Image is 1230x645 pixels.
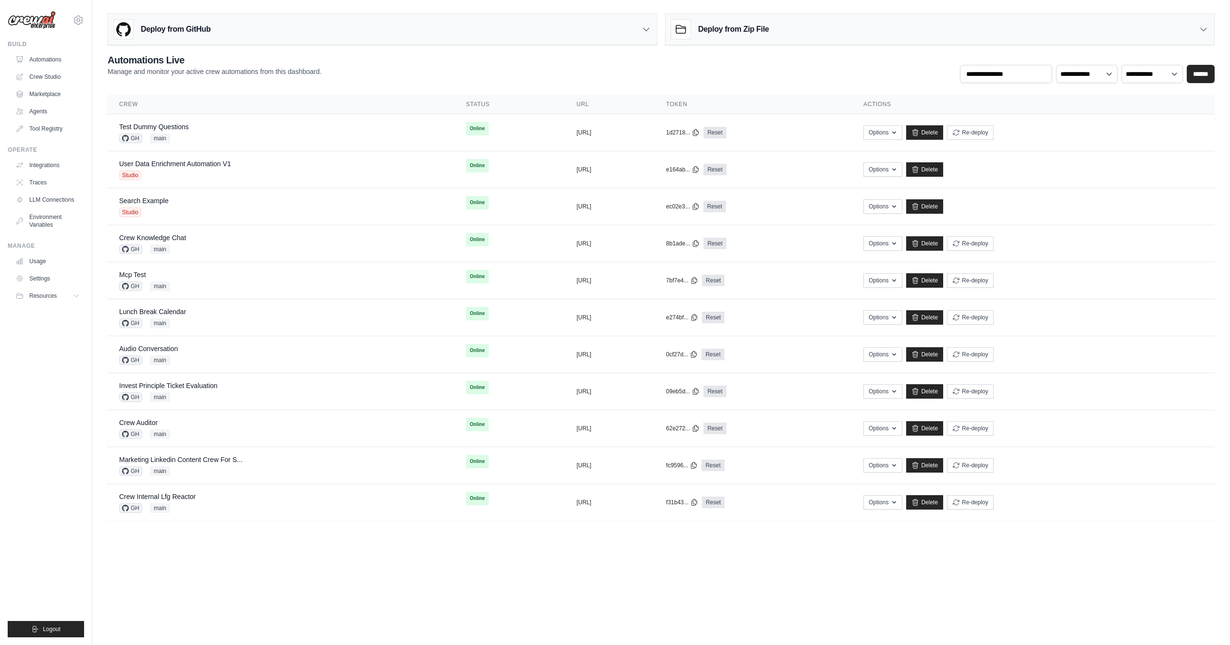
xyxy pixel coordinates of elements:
[108,67,321,76] p: Manage and monitor your active crew automations from this dashboard.
[119,234,186,242] a: Crew Knowledge Chat
[119,281,142,291] span: GH
[119,160,231,168] a: User Data Enrichment Automation V1
[565,95,654,114] th: URL
[666,240,700,247] button: 8b1ade...
[947,458,994,473] button: Re-deploy
[150,281,170,291] span: main
[947,273,994,288] button: Re-deploy
[12,254,84,269] a: Usage
[947,310,994,325] button: Re-deploy
[108,95,455,114] th: Crew
[701,349,724,360] a: Reset
[119,345,178,353] a: Audio Conversation
[906,199,943,214] a: Delete
[12,86,84,102] a: Marketplace
[703,238,726,249] a: Reset
[119,355,142,365] span: GH
[906,495,943,510] a: Delete
[703,164,726,175] a: Reset
[863,236,902,251] button: Options
[12,271,84,286] a: Settings
[702,312,725,323] a: Reset
[119,503,142,513] span: GH
[119,308,186,316] a: Lunch Break Calendar
[863,347,902,362] button: Options
[466,492,489,505] span: Online
[119,419,158,426] a: Crew Auditor
[947,347,994,362] button: Re-deploy
[150,429,170,439] span: main
[29,292,57,300] span: Resources
[466,159,489,172] span: Online
[466,122,489,135] span: Online
[119,493,196,500] a: Crew Internal Lfg Reactor
[702,497,725,508] a: Reset
[12,69,84,85] a: Crew Studio
[8,11,56,29] img: Logo
[906,310,943,325] a: Delete
[702,275,725,286] a: Reset
[666,425,700,432] button: 62e272...
[119,429,142,439] span: GH
[666,314,698,321] button: e274bf...
[150,318,170,328] span: main
[119,170,141,180] span: Studio
[906,421,943,436] a: Delete
[703,386,726,397] a: Reset
[701,460,724,471] a: Reset
[12,158,84,173] a: Integrations
[666,462,698,469] button: fc9596...
[863,310,902,325] button: Options
[703,127,726,138] a: Reset
[863,384,902,399] button: Options
[8,242,84,250] div: Manage
[466,455,489,468] span: Online
[119,318,142,328] span: GH
[114,20,133,39] img: GitHub Logo
[666,166,700,173] button: e164ab...
[654,95,852,114] th: Token
[466,307,489,320] span: Online
[666,277,698,284] button: 7bf7e4...
[8,146,84,154] div: Operate
[466,270,489,283] span: Online
[466,233,489,246] span: Online
[666,499,698,506] button: f31b43...
[863,199,902,214] button: Options
[863,421,902,436] button: Options
[947,125,994,140] button: Re-deploy
[119,207,141,217] span: Studio
[666,351,698,358] button: 0cf27d...
[863,125,902,140] button: Options
[703,201,726,212] a: Reset
[119,271,146,279] a: Mcp Test
[466,381,489,394] span: Online
[119,382,218,389] a: Invest Principle Ticket Evaluation
[141,24,210,35] h3: Deploy from GitHub
[150,355,170,365] span: main
[863,495,902,510] button: Options
[863,273,902,288] button: Options
[906,273,943,288] a: Delete
[12,175,84,190] a: Traces
[947,421,994,436] button: Re-deploy
[119,456,243,463] a: Marketing Linkedin Content Crew For S...
[666,388,700,395] button: 09eb5d...
[119,134,142,143] span: GH
[12,52,84,67] a: Automations
[698,24,769,35] h3: Deploy from Zip File
[455,95,565,114] th: Status
[666,203,699,210] button: ec02e3...
[906,125,943,140] a: Delete
[150,134,170,143] span: main
[906,162,943,177] a: Delete
[150,466,170,476] span: main
[666,129,700,136] button: 1d2718...
[466,196,489,209] span: Online
[8,621,84,637] button: Logout
[119,392,142,402] span: GH
[466,344,489,357] span: Online
[947,236,994,251] button: Re-deploy
[150,503,170,513] span: main
[12,288,84,304] button: Resources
